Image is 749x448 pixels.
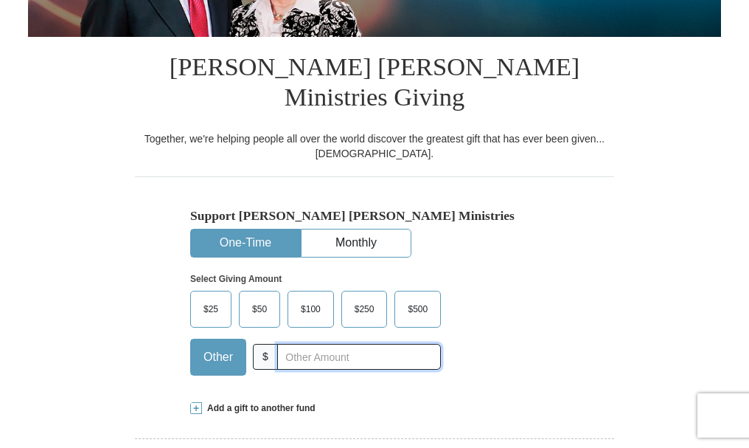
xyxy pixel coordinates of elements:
span: $100 [293,298,328,320]
div: Together, we're helping people all over the world discover the greatest gift that has ever been g... [135,131,614,161]
span: Add a gift to another fund [202,402,316,415]
button: One-Time [191,230,300,257]
span: $50 [245,298,274,320]
span: $25 [196,298,226,320]
button: Monthly [302,230,411,257]
span: $500 [400,298,435,320]
h5: Support [PERSON_NAME] [PERSON_NAME] Ministries [190,208,559,224]
h1: [PERSON_NAME] [PERSON_NAME] Ministries Giving [135,37,614,131]
strong: Select Giving Amount [190,274,282,284]
span: Other [196,346,240,368]
input: Other Amount [277,344,441,370]
span: $250 [347,298,382,320]
span: $ [253,344,278,370]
